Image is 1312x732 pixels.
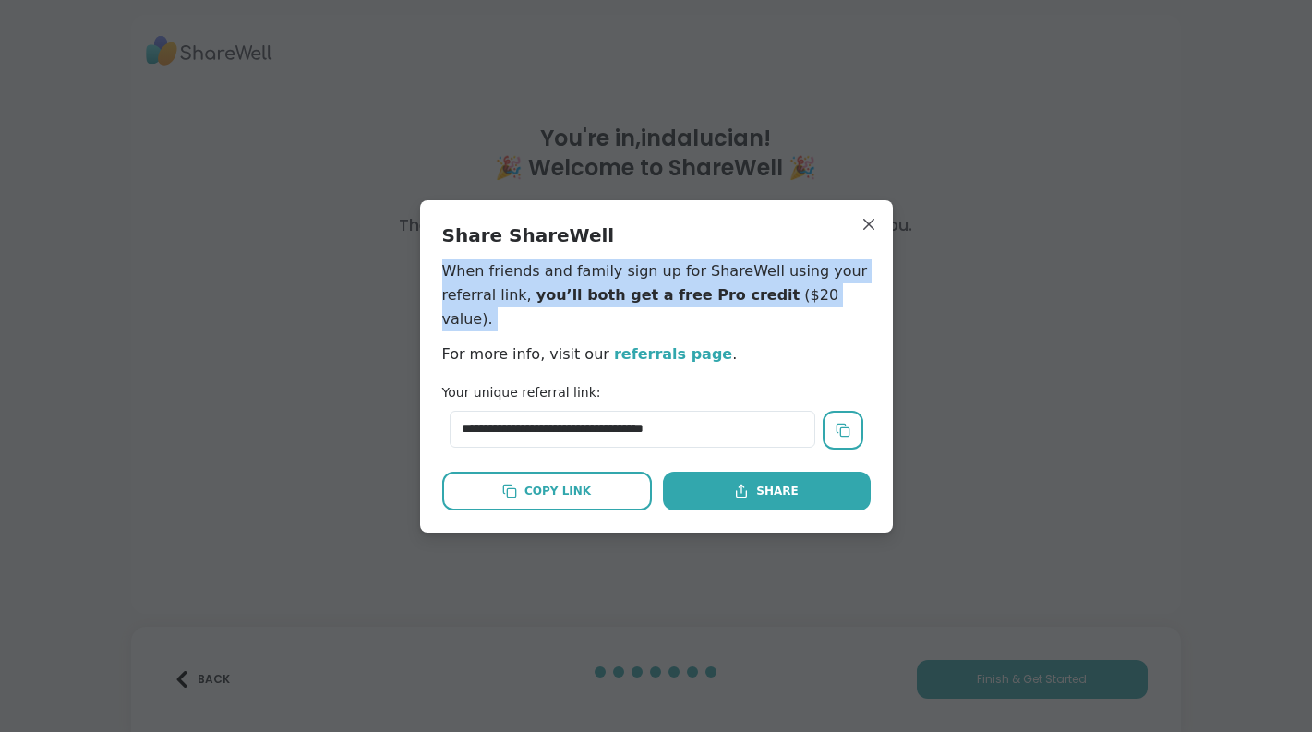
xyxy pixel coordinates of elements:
div: Share [734,483,798,499]
span: you’ll both get a free Pro credit [536,286,800,304]
h2: Share ShareWell [442,222,871,248]
p: When friends and family sign up for ShareWell using your referral link, ($20 value). [442,259,871,331]
button: Share [663,472,871,510]
button: Copy Link [442,472,652,510]
label: Your unique referral link: [442,385,601,400]
div: Copy Link [502,483,591,499]
a: referrals page [614,345,732,363]
p: For more info, visit our . [442,342,871,366]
